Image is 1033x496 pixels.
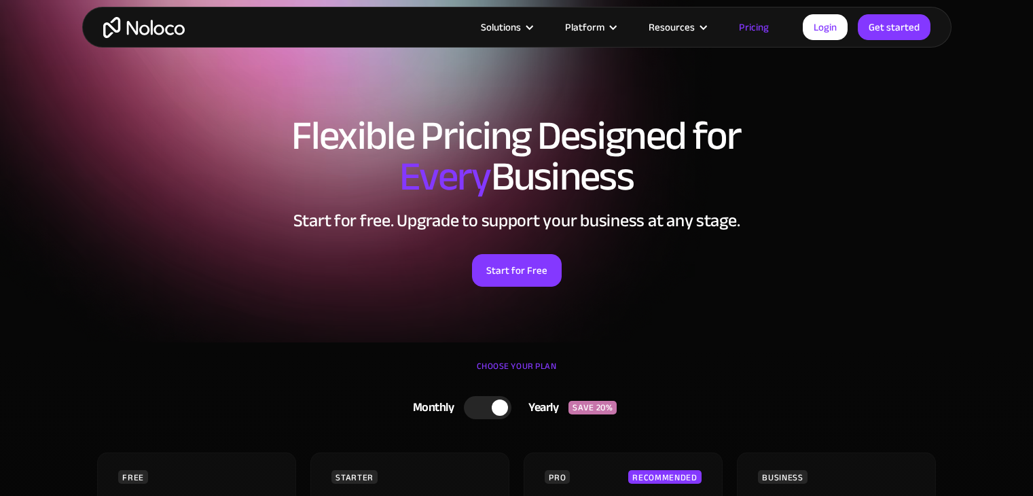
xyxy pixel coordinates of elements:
h2: Start for free. Upgrade to support your business at any stage. [96,211,938,231]
div: Platform [565,18,604,36]
div: CHOOSE YOUR PLAN [96,356,938,390]
div: Resources [632,18,722,36]
a: Get started [858,14,930,40]
a: home [103,17,185,38]
div: SAVE 20% [568,401,617,414]
div: RECOMMENDED [628,470,701,484]
h1: Flexible Pricing Designed for Business [96,116,938,197]
div: Solutions [481,18,521,36]
div: Monthly [396,397,465,418]
div: Resources [649,18,695,36]
div: FREE [118,470,148,484]
a: Start for Free [472,254,562,287]
div: Solutions [464,18,548,36]
div: PRO [545,470,570,484]
span: Every [399,139,491,215]
a: Login [803,14,848,40]
a: Pricing [722,18,786,36]
div: STARTER [331,470,377,484]
div: Yearly [511,397,568,418]
div: Platform [548,18,632,36]
div: BUSINESS [758,470,807,484]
